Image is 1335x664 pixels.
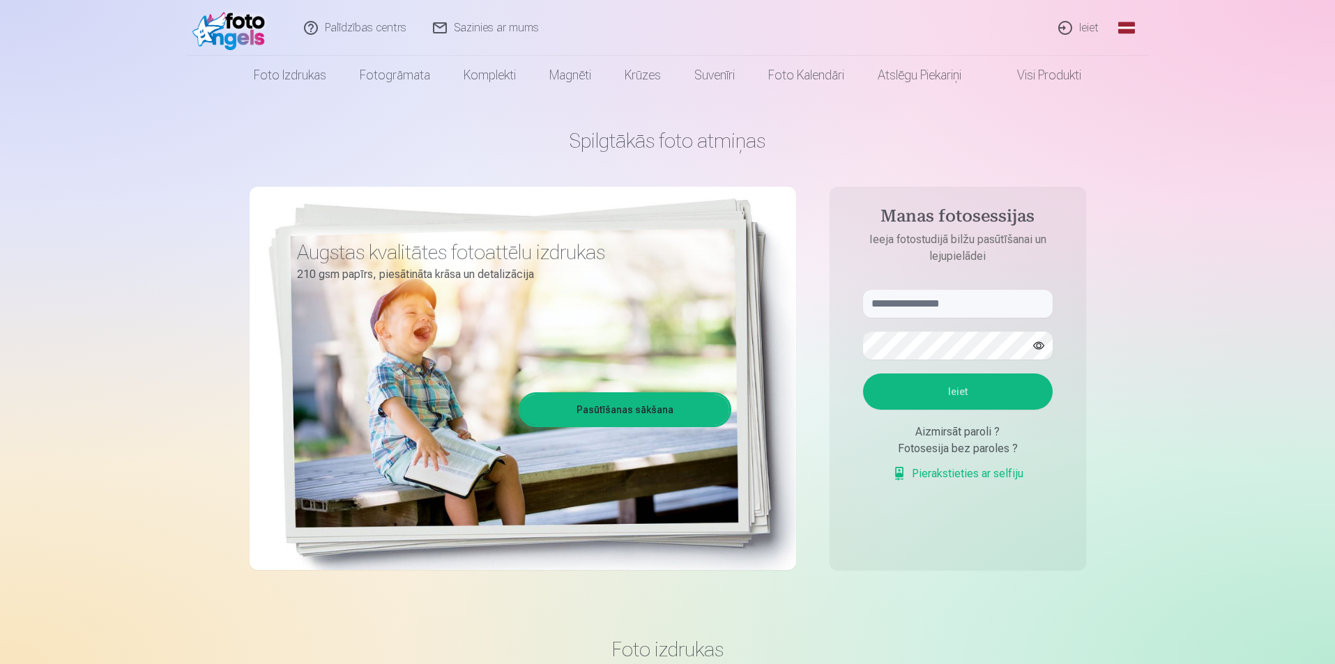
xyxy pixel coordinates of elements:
a: Magnēti [533,56,608,95]
a: Atslēgu piekariņi [861,56,978,95]
a: Suvenīri [678,56,752,95]
a: Visi produkti [978,56,1098,95]
a: Fotogrāmata [343,56,447,95]
div: Fotosesija bez paroles ? [863,440,1053,457]
a: Foto izdrukas [237,56,343,95]
h3: Augstas kvalitātes fotoattēlu izdrukas [297,240,721,265]
a: Pasūtīšanas sākšana [521,394,729,425]
h1: Spilgtākās foto atmiņas [250,128,1086,153]
button: Ieiet [863,373,1053,410]
a: Krūzes [608,56,678,95]
h4: Manas fotosessijas [849,206,1067,231]
a: Komplekti [447,56,533,95]
a: Pierakstieties ar selfiju [892,465,1023,482]
div: Aizmirsāt paroli ? [863,424,1053,440]
h3: Foto izdrukas [261,637,1075,662]
p: 210 gsm papīrs, piesātināta krāsa un detalizācija [297,265,721,284]
p: Ieeja fotostudijā bilžu pasūtīšanai un lejupielādei [849,231,1067,265]
a: Foto kalendāri [752,56,861,95]
img: /fa1 [192,6,273,50]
